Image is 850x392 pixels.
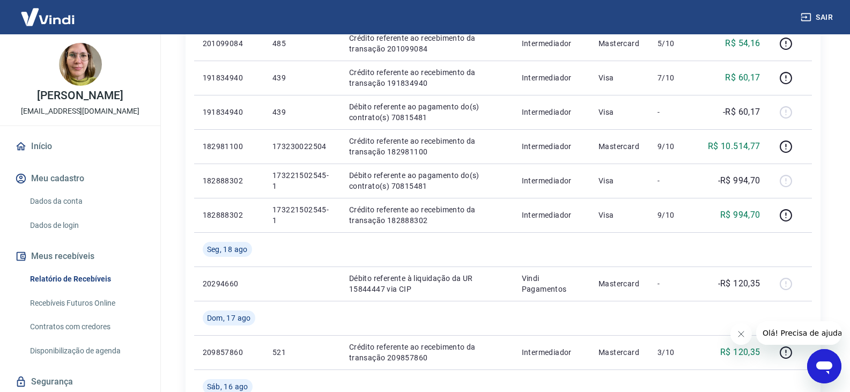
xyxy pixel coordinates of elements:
p: Crédito referente ao recebimento da transação 191834940 [349,67,505,88]
p: 7/10 [657,72,689,83]
a: Disponibilização de agenda [26,340,147,362]
p: Visa [598,210,640,220]
p: 20294660 [203,278,255,289]
p: [PERSON_NAME] [37,90,123,101]
p: R$ 994,70 [720,209,760,221]
iframe: Mensagem da empresa [756,321,841,345]
iframe: Botão para abrir a janela de mensagens [807,349,841,383]
p: Crédito referente ao recebimento da transação 209857860 [349,342,505,363]
p: Intermediador [522,175,581,186]
img: 87f57c15-88ce-4ef7-9099-1f0b81198928.jpeg [59,43,102,86]
p: 209857860 [203,347,255,358]
p: - [657,175,689,186]
p: Vindi Pagamentos [522,273,581,294]
p: - [657,107,689,117]
p: Mastercard [598,141,640,152]
iframe: Fechar mensagem [730,323,752,345]
a: Início [13,135,147,158]
p: Débito referente ao pagamento do(s) contrato(s) 70815481 [349,101,505,123]
p: 201099084 [203,38,255,49]
a: Relatório de Recebíveis [26,268,147,290]
a: Dados de login [26,215,147,236]
p: Intermediador [522,210,581,220]
p: Intermediador [522,347,581,358]
p: Crédito referente ao recebimento da transação 182981100 [349,136,505,157]
span: Seg, 18 ago [207,244,248,255]
p: -R$ 60,17 [723,106,760,119]
p: - [657,278,689,289]
p: 173230022504 [272,141,332,152]
p: 521 [272,347,332,358]
p: Visa [598,72,640,83]
p: 5/10 [657,38,689,49]
p: Intermediador [522,72,581,83]
p: Mastercard [598,347,640,358]
p: 173221502545-1 [272,170,332,191]
a: Recebíveis Futuros Online [26,292,147,314]
p: [EMAIL_ADDRESS][DOMAIN_NAME] [21,106,139,117]
a: Dados da conta [26,190,147,212]
p: Crédito referente ao recebimento da transação 201099084 [349,33,505,54]
p: 9/10 [657,141,689,152]
p: 182888302 [203,175,255,186]
p: 182981100 [203,141,255,152]
p: Débito referente à liquidação da UR 15844447 via CIP [349,273,505,294]
p: 9/10 [657,210,689,220]
p: Mastercard [598,38,640,49]
img: Vindi [13,1,83,33]
span: Olá! Precisa de ajuda? [6,8,90,16]
button: Sair [799,8,837,27]
p: R$ 10.514,77 [708,140,760,153]
span: Dom, 17 ago [207,313,251,323]
p: Intermediador [522,38,581,49]
p: 191834940 [203,107,255,117]
a: Contratos com credores [26,316,147,338]
p: 3/10 [657,347,689,358]
button: Meu cadastro [13,167,147,190]
p: R$ 54,16 [725,37,760,50]
p: 485 [272,38,332,49]
p: 191834940 [203,72,255,83]
p: Visa [598,107,640,117]
p: Crédito referente ao recebimento da transação 182888302 [349,204,505,226]
p: 439 [272,107,332,117]
p: 173221502545-1 [272,204,332,226]
p: 439 [272,72,332,83]
p: Intermediador [522,141,581,152]
p: R$ 60,17 [725,71,760,84]
p: Débito referente ao pagamento do(s) contrato(s) 70815481 [349,170,505,191]
p: R$ 120,35 [720,346,760,359]
p: Intermediador [522,107,581,117]
p: -R$ 994,70 [718,174,760,187]
p: Visa [598,175,640,186]
span: Sáb, 16 ago [207,381,248,392]
p: Mastercard [598,278,640,289]
button: Meus recebíveis [13,245,147,268]
p: -R$ 120,35 [718,277,760,290]
p: 182888302 [203,210,255,220]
